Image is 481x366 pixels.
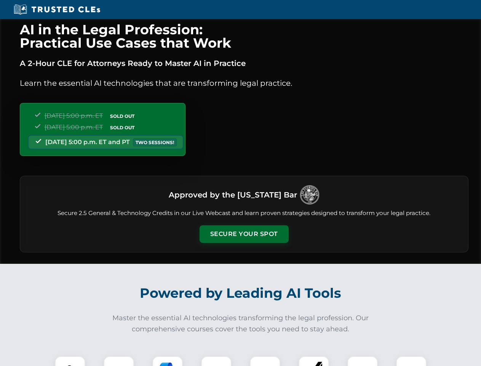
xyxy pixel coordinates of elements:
h2: Powered by Leading AI Tools [30,280,452,307]
p: A 2-Hour CLE for Attorneys Ready to Master AI in Practice [20,57,468,69]
img: Logo [300,185,319,204]
h3: Approved by the [US_STATE] Bar [169,188,297,202]
button: Secure Your Spot [200,225,289,243]
p: Learn the essential AI technologies that are transforming legal practice. [20,77,468,89]
span: SOLD OUT [107,124,137,132]
p: Secure 2.5 General & Technology Credits in our Live Webcast and learn proven strategies designed ... [29,209,459,218]
span: [DATE] 5:00 p.m. ET [45,124,103,131]
span: SOLD OUT [107,112,137,120]
h1: AI in the Legal Profession: Practical Use Cases that Work [20,23,468,50]
img: Trusted CLEs [11,4,102,15]
span: [DATE] 5:00 p.m. ET [45,112,103,119]
p: Master the essential AI technologies transforming the legal profession. Our comprehensive courses... [107,313,374,335]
